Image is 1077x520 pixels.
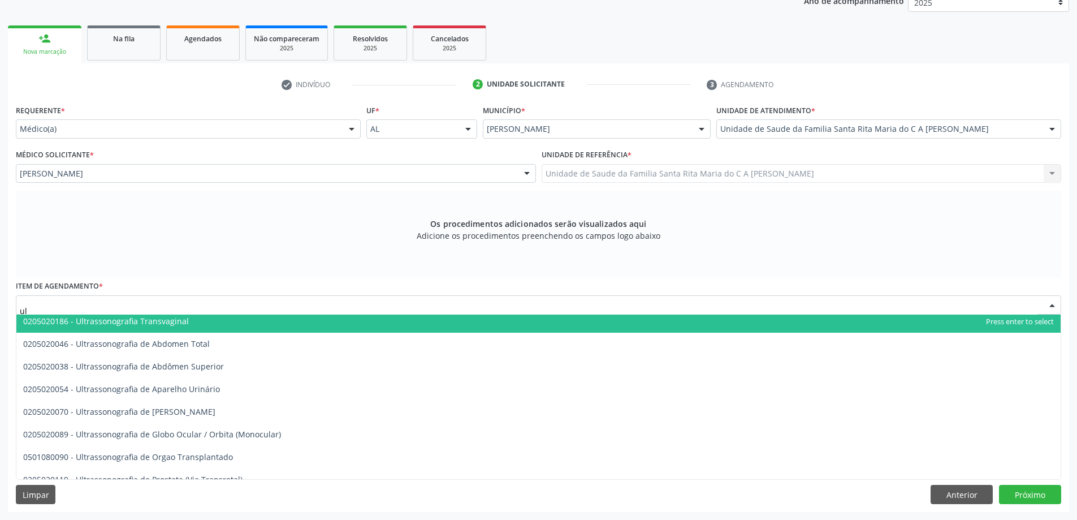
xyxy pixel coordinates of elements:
div: Unidade solicitante [487,79,565,89]
label: Médico Solicitante [16,147,94,164]
label: Requerente [16,102,65,119]
span: 0205020119 - Ultrassonografia de Prostata (Via Transretal) [23,474,243,485]
label: UF [366,102,379,119]
span: Na fila [113,34,135,44]
button: Próximo [999,485,1061,504]
span: 0501080090 - Ultrassonografia de Orgao Transplantado [23,452,233,462]
span: Não compareceram [254,34,319,44]
label: Unidade de referência [542,147,632,164]
div: Nova marcação [16,48,73,56]
div: person_add [38,32,51,45]
span: Cancelados [431,34,469,44]
div: 2025 [421,44,478,53]
span: Adicione os procedimentos preenchendo os campos logo abaixo [417,230,660,242]
span: Unidade de Saude da Familia Santa Rita Maria do C A [PERSON_NAME] [720,123,1038,135]
span: [PERSON_NAME] [20,168,513,179]
span: Agendados [184,34,222,44]
span: AL [370,123,455,135]
span: 0205020054 - Ultrassonografia de Aparelho Urinário [23,384,220,394]
span: [PERSON_NAME] [487,123,687,135]
span: Médico(a) [20,123,338,135]
button: Anterior [931,485,993,504]
span: 0205020038 - Ultrassonografia de Abdômen Superior [23,361,224,372]
span: Os procedimentos adicionados serão visualizados aqui [430,218,646,230]
span: 0205020046 - Ultrassonografia de Abdomen Total [23,338,210,349]
div: 2025 [342,44,399,53]
label: Município [483,102,525,119]
span: 0205020186 - Ultrassonografia Transvaginal [23,316,189,326]
label: Item de agendamento [16,278,103,295]
span: Resolvidos [353,34,388,44]
input: Buscar por procedimento [20,299,1038,322]
label: Unidade de atendimento [716,102,815,119]
span: 0205020070 - Ultrassonografia de [PERSON_NAME] [23,406,215,417]
span: 0205020089 - Ultrassonografia de Globo Ocular / Orbita (Monocular) [23,429,281,440]
div: 2 [473,79,483,89]
div: 2025 [254,44,319,53]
